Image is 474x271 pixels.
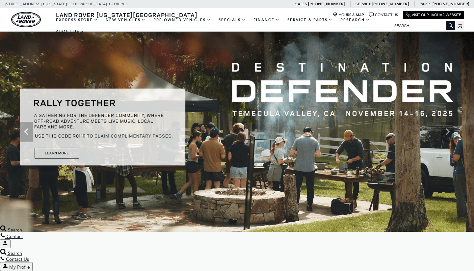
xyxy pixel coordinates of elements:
a: New Vehicles [102,14,149,26]
a: Finance [250,14,283,26]
a: Land Rover [US_STATE][GEOGRAPHIC_DATA] [52,11,201,19]
span: My Profile [9,264,30,270]
a: [PHONE_NUMBER] [308,1,345,7]
a: Service & Parts [283,14,336,26]
a: Hours & Map [333,13,364,17]
a: About Us [52,26,88,37]
span: Service [355,2,371,6]
span: Contact Us [6,257,29,262]
a: [STREET_ADDRESS] • [US_STATE][GEOGRAPHIC_DATA], CO 80905 [5,2,128,6]
a: [PHONE_NUMBER] [433,1,469,7]
span: Land Rover [US_STATE][GEOGRAPHIC_DATA] [56,11,197,19]
span: Search [8,251,22,256]
img: Land Rover [11,12,41,27]
a: Contact Us [369,13,398,17]
a: EXPRESS STORE [52,14,102,26]
a: Visit Our Jaguar Website [406,13,461,17]
a: Research [336,14,374,26]
span: Sales [295,2,307,6]
span: Search [8,227,22,233]
nav: Main Navigation [52,14,389,37]
a: land-rover [11,12,41,27]
span: Parts [420,2,432,6]
a: [PHONE_NUMBER] [372,1,409,7]
input: Search [389,22,455,30]
a: Specials [215,14,250,26]
a: Pre-Owned Vehicles [149,14,215,26]
span: Contact [7,234,23,239]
